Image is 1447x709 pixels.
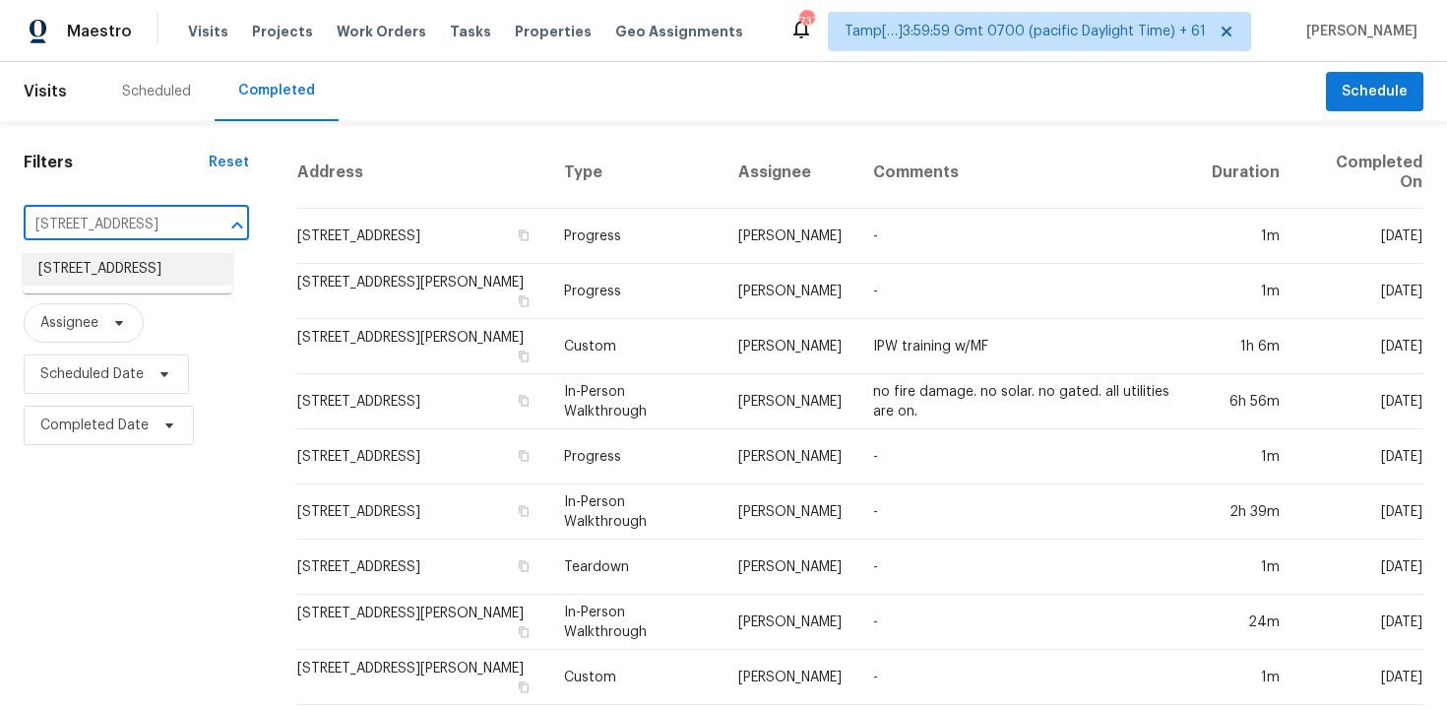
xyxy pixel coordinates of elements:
td: 24m [1196,595,1295,650]
td: - [857,484,1196,540]
div: Scheduled [122,82,191,101]
button: Schedule [1326,72,1423,112]
td: Progress [548,429,723,484]
td: [DATE] [1295,540,1423,595]
td: 1m [1196,540,1295,595]
td: [DATE] [1295,209,1423,264]
td: Progress [548,209,723,264]
td: 1m [1196,429,1295,484]
td: [DATE] [1295,319,1423,374]
th: Address [296,137,548,209]
th: Comments [857,137,1196,209]
th: Completed On [1295,137,1423,209]
td: [PERSON_NAME] [723,319,857,374]
td: [PERSON_NAME] [723,264,857,319]
button: Copy Address [515,678,533,696]
td: - [857,650,1196,705]
span: Visits [188,22,228,41]
td: 2h 39m [1196,484,1295,540]
td: [DATE] [1295,484,1423,540]
input: Search for an address... [24,210,194,240]
td: - [857,540,1196,595]
td: [STREET_ADDRESS] [296,209,548,264]
td: [PERSON_NAME] [723,429,857,484]
td: [DATE] [1295,595,1423,650]
td: [PERSON_NAME] [723,484,857,540]
span: Completed Date [40,416,149,435]
button: Copy Address [515,392,533,410]
td: 6h 56m [1196,374,1295,429]
td: IPW training w/MF [857,319,1196,374]
span: Tamp[…]3:59:59 Gmt 0700 (pacific Daylight Time) + 61 [845,22,1206,41]
th: Assignee [723,137,857,209]
td: [DATE] [1295,650,1423,705]
td: - [857,429,1196,484]
td: [STREET_ADDRESS][PERSON_NAME] [296,264,548,319]
td: [PERSON_NAME] [723,209,857,264]
td: In-Person Walkthrough [548,595,723,650]
td: [DATE] [1295,374,1423,429]
button: Copy Address [515,226,533,244]
td: 1m [1196,650,1295,705]
span: Schedule [1342,80,1408,104]
td: Custom [548,319,723,374]
div: 737 [799,12,813,32]
td: [PERSON_NAME] [723,374,857,429]
span: Projects [252,22,313,41]
td: Custom [548,650,723,705]
td: 1h 6m [1196,319,1295,374]
span: Scheduled Date [40,364,144,384]
td: 1m [1196,264,1295,319]
td: [STREET_ADDRESS] [296,374,548,429]
button: Copy Address [515,557,533,575]
button: Copy Address [515,623,533,641]
td: 1m [1196,209,1295,264]
td: [STREET_ADDRESS][PERSON_NAME] [296,319,548,374]
button: Copy Address [515,502,533,520]
th: Type [548,137,723,209]
span: [PERSON_NAME] [1298,22,1417,41]
span: Properties [515,22,592,41]
td: - [857,595,1196,650]
button: Close [223,212,251,239]
button: Copy Address [515,348,533,365]
td: - [857,264,1196,319]
td: [PERSON_NAME] [723,650,857,705]
td: In-Person Walkthrough [548,374,723,429]
td: Teardown [548,540,723,595]
td: [DATE] [1295,429,1423,484]
span: Geo Assignments [615,22,743,41]
td: [STREET_ADDRESS] [296,429,548,484]
span: Maestro [67,22,132,41]
button: Copy Address [515,292,533,310]
div: Reset [209,153,249,172]
td: [STREET_ADDRESS][PERSON_NAME] [296,595,548,650]
td: [DATE] [1295,264,1423,319]
td: Progress [548,264,723,319]
button: Copy Address [515,447,533,465]
td: - [857,209,1196,264]
td: In-Person Walkthrough [548,484,723,540]
td: [PERSON_NAME] [723,595,857,650]
td: [PERSON_NAME] [723,540,857,595]
span: Tasks [450,25,491,38]
td: [STREET_ADDRESS] [296,484,548,540]
th: Duration [1196,137,1295,209]
li: [STREET_ADDRESS] [23,253,232,286]
span: Visits [24,70,67,113]
h1: Filters [24,153,209,172]
div: Completed [238,81,315,100]
td: [STREET_ADDRESS] [296,540,548,595]
span: Work Orders [337,22,426,41]
td: no fire damage. no solar. no gated. all utilities are on. [857,374,1196,429]
span: Assignee [40,313,98,333]
td: [STREET_ADDRESS][PERSON_NAME] [296,650,548,705]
